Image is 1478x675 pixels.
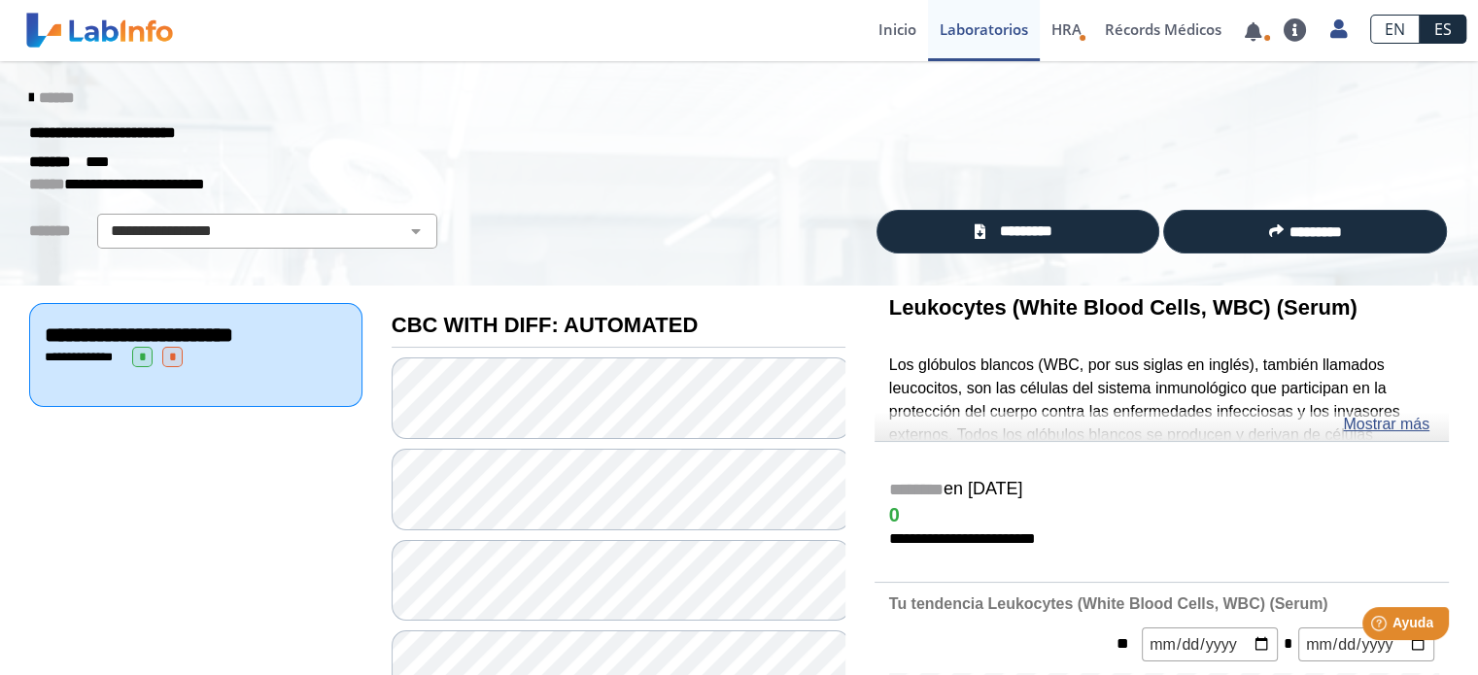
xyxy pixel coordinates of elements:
a: ES [1420,15,1466,44]
input: mm/dd/yyyy [1142,627,1278,661]
span: HRA [1051,19,1082,39]
b: Tu tendencia Leukocytes (White Blood Cells, WBC) (Serum) [889,595,1328,612]
h5: en [DATE] [889,479,1434,501]
b: CBC WITH DIFF: AUTOMATED [392,313,698,337]
p: Los glóbulos blancos (WBC, por sus siglas en inglés), también llamados leucocitos, son las célula... [889,354,1434,632]
h4: 0 [889,504,1434,527]
a: Mostrar más [1343,413,1429,436]
iframe: Help widget launcher [1305,599,1457,654]
a: EN [1370,15,1420,44]
input: mm/dd/yyyy [1298,627,1434,661]
b: Leukocytes (White Blood Cells, WBC) (Serum) [889,295,1358,320]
